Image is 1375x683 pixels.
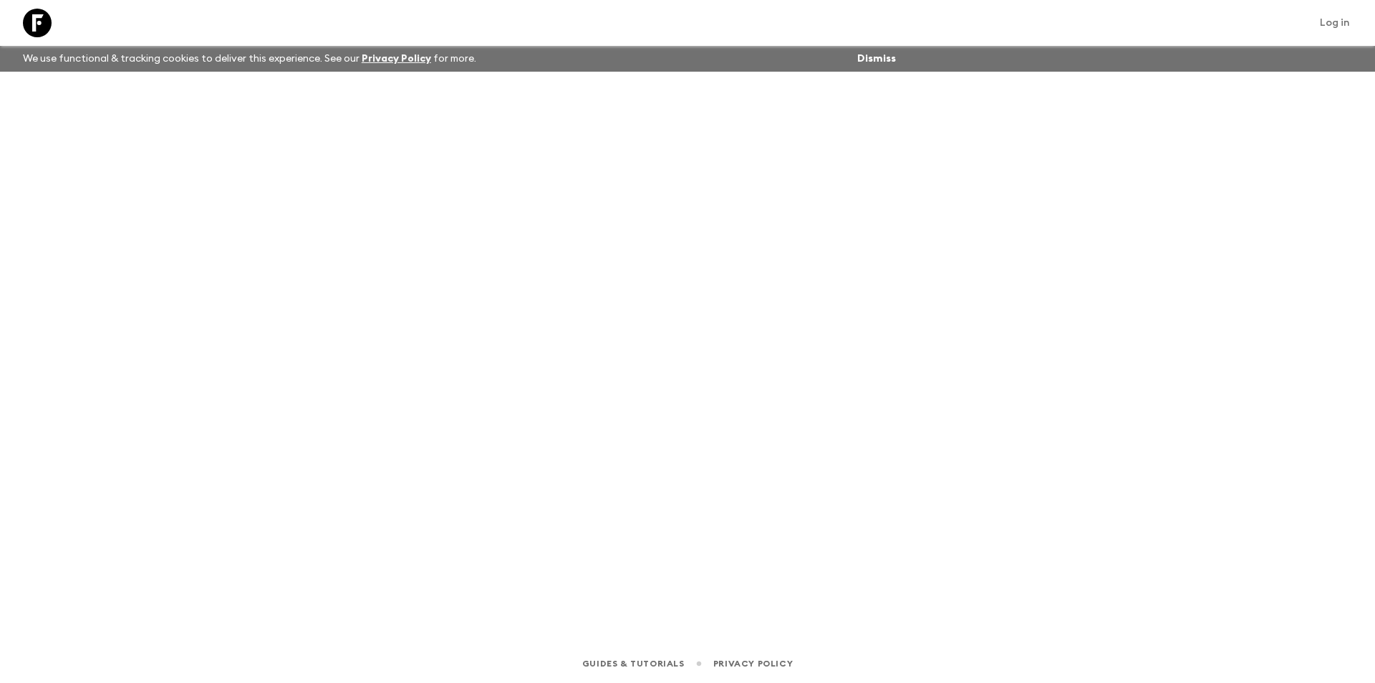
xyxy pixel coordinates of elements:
a: Guides & Tutorials [582,656,685,672]
button: Dismiss [854,49,899,69]
a: Privacy Policy [362,54,431,64]
p: We use functional & tracking cookies to deliver this experience. See our for more. [17,46,482,72]
a: Privacy Policy [713,656,793,672]
a: Log in [1312,13,1358,33]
